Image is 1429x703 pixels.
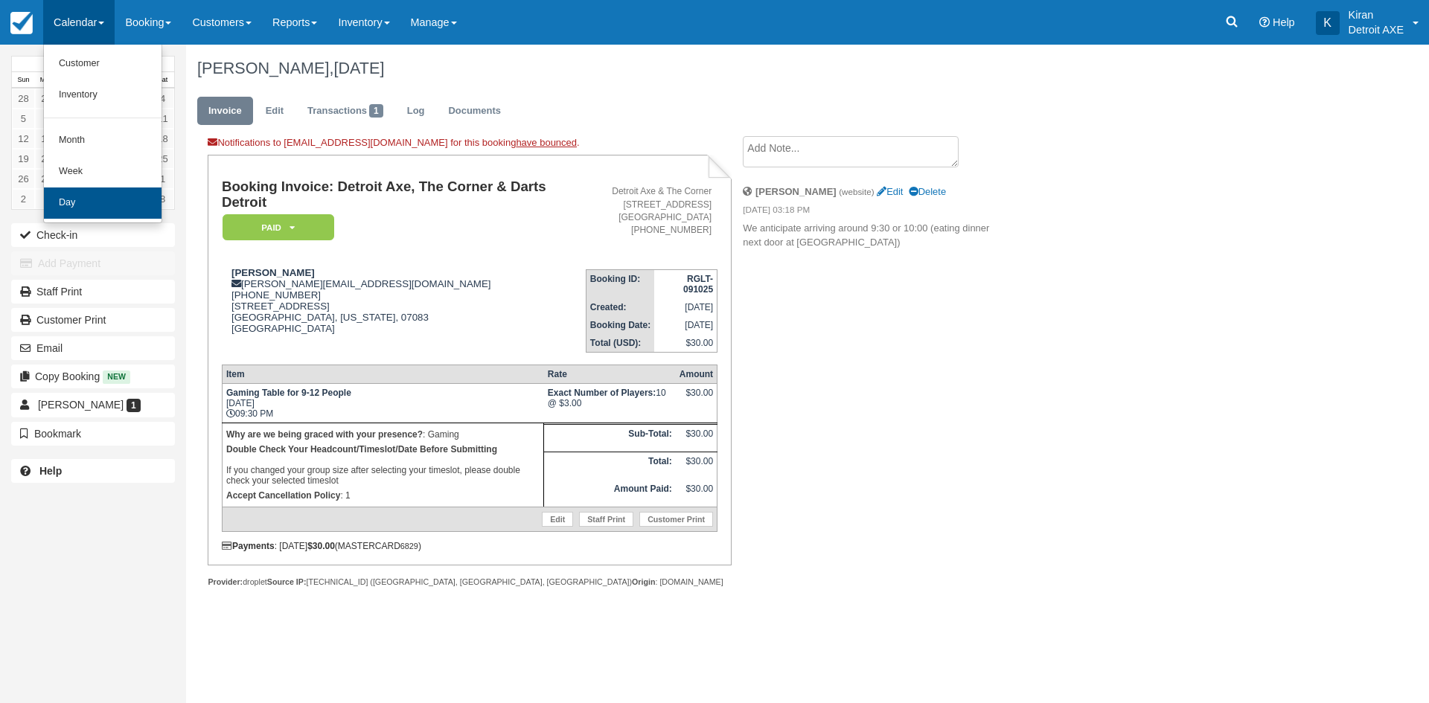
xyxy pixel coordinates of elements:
[1259,17,1270,28] i: Help
[654,316,717,334] td: [DATE]
[226,442,540,488] p: If you changed your group size after selecting your timeslot, please double check your selected t...
[151,189,174,209] a: 8
[208,136,731,155] div: Notifications to [EMAIL_ADDRESS][DOMAIN_NAME] for this booking .
[226,388,351,398] strong: Gaming Table for 9-12 People
[10,12,33,34] img: checkfront-main-nav-mini-logo.png
[743,204,994,220] em: [DATE] 03:18 PM
[654,334,717,353] td: $30.00
[542,512,573,527] a: Edit
[437,97,512,126] a: Documents
[208,577,731,588] div: droplet [TECHNICAL_ID] ([GEOGRAPHIC_DATA], [GEOGRAPHIC_DATA], [GEOGRAPHIC_DATA]) : [DOMAIN_NAME]
[12,89,35,109] a: 28
[223,214,334,240] em: Paid
[11,223,175,247] button: Check-in
[12,149,35,169] a: 19
[226,429,423,440] strong: Why are we being graced with your presence?
[12,189,35,209] a: 2
[307,541,335,551] strong: $30.00
[12,169,35,189] a: 26
[35,149,58,169] a: 20
[222,214,329,241] a: Paid
[197,60,1247,77] h1: [PERSON_NAME],
[632,577,655,586] strong: Origin
[44,156,162,187] a: Week
[1316,11,1340,35] div: K
[226,444,497,455] b: Double Check Your Headcount/Timeslot/Date Before Submitting
[35,169,58,189] a: 27
[38,399,124,411] span: [PERSON_NAME]
[267,577,307,586] strong: Source IP:
[44,48,162,80] a: Customer
[12,109,35,129] a: 5
[544,424,676,452] th: Sub-Total:
[586,298,654,316] th: Created:
[151,129,174,149] a: 18
[877,186,903,197] a: Edit
[222,365,543,384] th: Item
[222,384,543,423] td: [DATE] 09:30 PM
[333,59,384,77] span: [DATE]
[11,251,175,275] button: Add Payment
[296,97,394,126] a: Transactions1
[222,267,586,353] div: [PERSON_NAME][EMAIL_ADDRESS][DOMAIN_NAME] [PHONE_NUMBER] [STREET_ADDRESS] [GEOGRAPHIC_DATA], [US_...
[35,72,58,89] th: Mon
[44,187,162,219] a: Day
[396,97,436,126] a: Log
[11,280,175,304] a: Staff Print
[676,480,717,507] td: $30.00
[11,308,175,332] a: Customer Print
[544,480,676,507] th: Amount Paid:
[654,298,717,316] td: [DATE]
[35,109,58,129] a: 6
[151,89,174,109] a: 4
[516,137,577,148] a: have bounced
[592,185,712,237] address: Detroit Axe & The Corner [STREET_ADDRESS] [GEOGRAPHIC_DATA] [PHONE_NUMBER]
[544,452,676,480] th: Total:
[44,125,162,156] a: Month
[226,490,340,501] strong: Accept Cancellation Policy
[35,89,58,109] a: 29
[369,104,383,118] span: 1
[1349,7,1404,22] p: Kiran
[231,267,315,278] strong: [PERSON_NAME]
[103,370,130,383] span: New
[151,72,174,89] th: Sat
[839,187,874,196] small: (website)
[676,424,717,452] td: $30.00
[909,186,946,197] a: Delete
[680,388,713,410] div: $30.00
[43,45,162,223] ul: Calendar
[400,542,418,550] small: 6829
[12,72,35,89] th: Sun
[222,179,586,210] h1: Booking Invoice: Detroit Axe, The Corner & Darts Detroit
[755,186,837,197] strong: [PERSON_NAME]
[544,365,676,384] th: Rate
[44,80,162,111] a: Inventory
[226,488,540,503] p: : 1
[222,541,717,551] div: : [DATE] (MASTERCARD )
[151,149,174,169] a: 25
[586,316,654,334] th: Booking Date:
[11,422,175,446] button: Bookmark
[676,452,717,480] td: $30.00
[579,512,633,527] a: Staff Print
[676,365,717,384] th: Amount
[586,269,654,298] th: Booking ID:
[208,577,243,586] strong: Provider:
[1349,22,1404,37] p: Detroit AXE
[11,365,175,388] button: Copy Booking New
[151,109,174,129] a: 11
[1273,16,1295,28] span: Help
[11,459,175,483] a: Help
[197,97,253,126] a: Invoice
[127,399,141,412] span: 1
[35,189,58,209] a: 3
[39,465,62,477] b: Help
[255,97,295,126] a: Edit
[11,393,175,417] a: [PERSON_NAME] 1
[743,222,994,249] p: We anticipate arriving around 9:30 or 10:00 (eating dinner next door at [GEOGRAPHIC_DATA])
[548,388,656,398] strong: Exact Number of Players
[586,334,654,353] th: Total (USD):
[226,427,540,442] p: : Gaming
[544,384,676,423] td: 10 @ $3.00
